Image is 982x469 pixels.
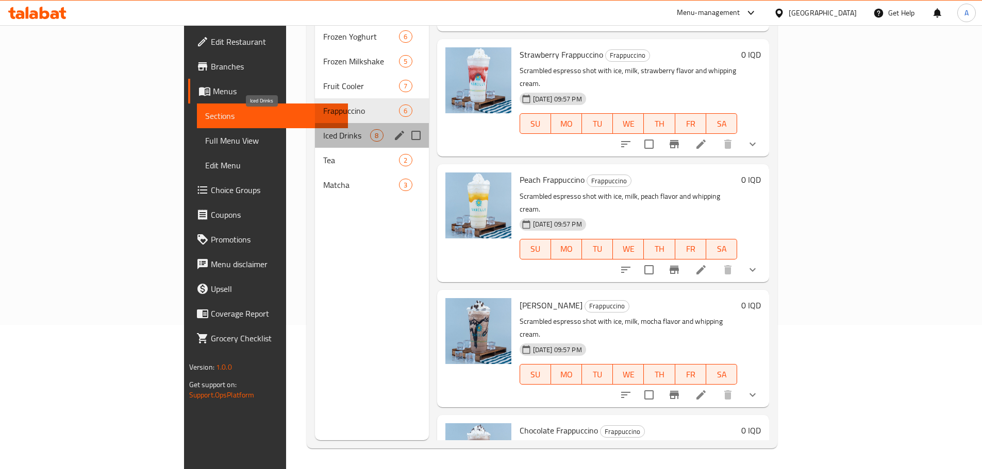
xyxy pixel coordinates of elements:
[520,47,603,62] span: Strawberry Frappuccino
[197,153,348,178] a: Edit Menu
[715,257,740,282] button: delete
[675,364,706,385] button: FR
[524,116,547,131] span: SU
[211,307,340,320] span: Coverage Report
[520,298,582,313] span: [PERSON_NAME]
[587,175,631,187] span: Frappuccino
[323,105,399,117] span: Frappuccino
[740,383,765,407] button: show more
[315,172,428,197] div: Matcha3
[706,239,737,259] button: SA
[400,57,411,66] span: 5
[695,264,707,276] a: Edit menu item
[555,367,578,382] span: MO
[551,113,582,134] button: MO
[189,388,255,402] a: Support.OpsPlatform
[370,129,383,142] div: items
[189,360,214,374] span: Version:
[601,426,644,438] span: Frappuccino
[189,378,237,391] span: Get support on:
[582,239,613,259] button: TU
[679,367,702,382] span: FR
[323,80,399,92] span: Fruit Cooler
[315,148,428,172] div: Tea2
[662,383,687,407] button: Branch-specific-item
[585,300,629,312] span: Frappuccino
[211,209,340,221] span: Coupons
[529,94,586,104] span: [DATE] 09:57 PM
[648,367,671,382] span: TH
[638,384,660,406] span: Select to update
[188,79,348,103] a: Menus
[399,55,412,67] div: items
[675,113,706,134] button: FR
[529,219,586,229] span: [DATE] 09:57 PM
[613,132,638,157] button: sort-choices
[586,241,609,256] span: TU
[323,154,399,166] span: Tea
[551,239,582,259] button: MO
[662,257,687,282] button: Branch-specific-item
[211,36,340,48] span: Edit Restaurant
[400,81,411,91] span: 7
[710,367,733,382] span: SA
[740,132,765,157] button: show more
[400,180,411,190] span: 3
[392,128,407,143] button: edit
[188,54,348,79] a: Branches
[371,131,382,141] span: 8
[213,85,340,97] span: Menus
[520,64,738,90] p: Scrambled espresso shot with ice, milk, strawberry flavor and whipping cream.
[188,276,348,301] a: Upsell
[315,123,428,148] div: Iced Drinks8edit
[644,239,675,259] button: TH
[605,49,650,62] div: Frappuccino
[644,113,675,134] button: TH
[551,364,582,385] button: MO
[529,345,586,355] span: [DATE] 09:57 PM
[617,367,640,382] span: WE
[520,172,585,187] span: Peach Frappuccino
[715,132,740,157] button: delete
[188,301,348,326] a: Coverage Report
[662,132,687,157] button: Branch-specific-item
[188,178,348,202] a: Choice Groups
[323,55,399,67] span: Frozen Milkshake
[520,239,551,259] button: SU
[582,364,613,385] button: TU
[613,364,644,385] button: WE
[741,172,761,187] h6: 0 IQD
[205,159,340,171] span: Edit Menu
[740,257,765,282] button: show more
[400,155,411,165] span: 2
[211,332,340,344] span: Grocery Checklist
[520,364,551,385] button: SU
[216,360,232,374] span: 1.0.0
[741,47,761,62] h6: 0 IQD
[617,241,640,256] span: WE
[613,257,638,282] button: sort-choices
[399,80,412,92] div: items
[211,283,340,295] span: Upsell
[315,74,428,98] div: Fruit Cooler7
[197,128,348,153] a: Full Menu View
[520,315,738,341] p: Scrambled espresso shot with ice, milk, mocha flavor and whipping cream.
[211,184,340,196] span: Choice Groups
[323,129,370,142] span: Iced Drinks
[188,202,348,227] a: Coupons
[746,138,759,150] svg: Show Choices
[586,116,609,131] span: TU
[613,113,644,134] button: WE
[188,29,348,54] a: Edit Restaurant
[710,241,733,256] span: SA
[400,106,411,116] span: 6
[524,367,547,382] span: SU
[323,30,399,43] span: Frozen Yoghurt
[638,259,660,281] span: Select to update
[675,239,706,259] button: FR
[188,227,348,252] a: Promotions
[706,364,737,385] button: SA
